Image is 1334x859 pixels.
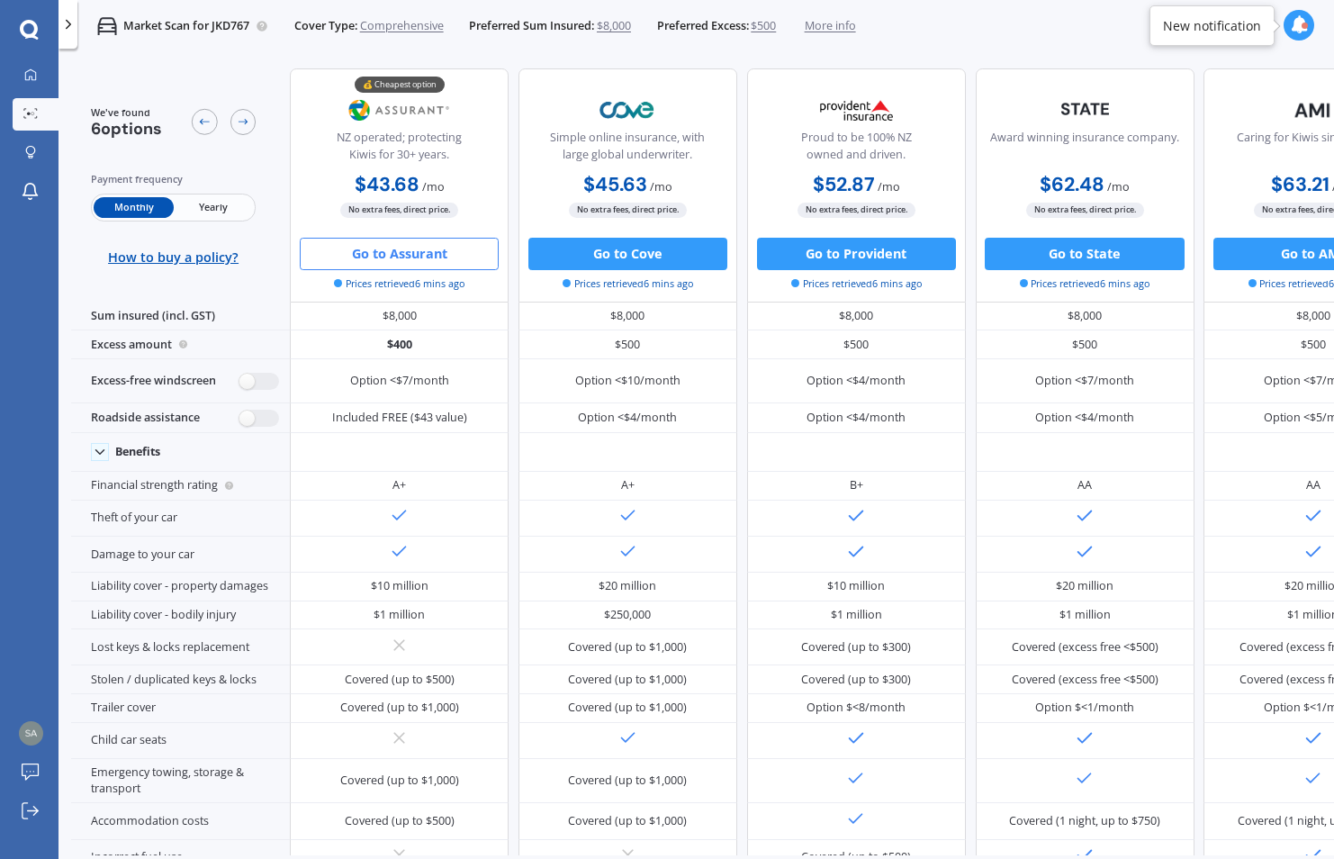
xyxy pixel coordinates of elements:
[123,18,249,34] p: Market Scan for JKD767
[569,203,687,218] span: No extra fees, direct price.
[578,410,677,426] div: Option <$4/month
[91,105,162,120] span: We've found
[1163,17,1261,35] div: New notification
[71,303,290,331] div: Sum insured (incl. GST)
[71,330,290,359] div: Excess amount
[1107,179,1130,194] span: / mo
[290,303,509,331] div: $8,000
[332,410,467,426] div: Included FREE ($43 value)
[340,700,459,716] div: Covered (up to $1,000)
[294,18,357,34] span: Cover Type:
[751,18,776,34] span: $500
[827,578,885,594] div: $10 million
[340,773,459,789] div: Covered (up to $1,000)
[350,373,449,389] div: Option <$7/month
[355,77,445,93] div: 💰 Cheapest option
[360,18,444,34] span: Comprehensive
[1020,276,1150,291] span: Prices retrieved 6 mins ago
[798,203,915,218] span: No extra fees, direct price.
[747,303,966,331] div: $8,000
[807,410,906,426] div: Option <$4/month
[71,501,290,537] div: Theft of your car
[761,130,951,170] div: Proud to be 100% NZ owned and driven.
[71,573,290,601] div: Liability cover - property damages
[1026,203,1144,218] span: No extra fees, direct price.
[1012,639,1158,656] div: Covered (excess free <$500)
[621,477,635,493] div: A+
[1035,373,1134,389] div: Option <$7/month
[19,721,43,746] img: a5a9b13e2f7b44047f45f9baa162e668
[597,18,631,34] span: $8,000
[831,607,882,623] div: $1 million
[71,723,290,759] div: Child car seats
[345,672,455,688] div: Covered (up to $500)
[568,700,687,716] div: Covered (up to $1,000)
[801,672,911,688] div: Covered (up to $300)
[985,238,1184,270] button: Go to State
[813,172,875,197] b: $52.87
[1035,700,1134,716] div: Option $<1/month
[290,330,509,359] div: $400
[91,171,257,187] div: Payment frequency
[1009,813,1160,829] div: Covered (1 night, up to $750)
[108,249,239,266] span: How to buy a policy?
[71,403,290,432] div: Roadside assistance
[599,578,656,594] div: $20 million
[583,172,647,197] b: $45.63
[1040,172,1104,197] b: $62.48
[1056,578,1113,594] div: $20 million
[1077,477,1092,493] div: AA
[574,90,681,131] img: Cove.webp
[355,172,419,197] b: $43.68
[71,629,290,665] div: Lost keys & locks replacement
[345,813,455,829] div: Covered (up to $500)
[97,16,117,36] img: car.f15378c7a67c060ca3f3.svg
[1035,410,1134,426] div: Option <$4/month
[518,303,737,331] div: $8,000
[392,477,406,493] div: A+
[604,607,651,623] div: $250,000
[568,813,687,829] div: Covered (up to $1,000)
[850,477,863,493] div: B+
[1306,477,1320,493] div: AA
[304,130,495,170] div: NZ operated; protecting Kiwis for 30+ years.
[528,238,727,270] button: Go to Cove
[71,472,290,501] div: Financial strength rating
[300,238,499,270] button: Go to Assurant
[976,330,1194,359] div: $500
[71,601,290,630] div: Liability cover - bodily injury
[174,197,253,218] span: Yearly
[340,203,458,218] span: No extra fees, direct price.
[71,803,290,839] div: Accommodation costs
[532,130,723,170] div: Simple online insurance, with large global underwriter.
[71,537,290,573] div: Damage to your car
[71,359,290,404] div: Excess-free windscreen
[91,118,162,140] span: 6 options
[422,179,445,194] span: / mo
[1012,672,1158,688] div: Covered (excess free <$500)
[801,639,911,656] div: Covered (up to $300)
[518,330,737,359] div: $500
[747,330,966,359] div: $500
[568,773,687,789] div: Covered (up to $1,000)
[803,90,910,131] img: Provident.png
[568,672,687,688] div: Covered (up to $1,000)
[1059,607,1111,623] div: $1 million
[71,665,290,694] div: Stolen / duplicated keys & locks
[805,18,856,34] span: More info
[371,578,428,594] div: $10 million
[657,18,749,34] span: Preferred Excess:
[807,373,906,389] div: Option <$4/month
[94,197,173,218] span: Monthly
[71,759,290,804] div: Emergency towing, storage & transport
[650,179,672,194] span: / mo
[346,90,453,131] img: Assurant.png
[575,373,681,389] div: Option <$10/month
[568,639,687,656] div: Covered (up to $1,000)
[71,694,290,723] div: Trailer cover
[563,276,693,291] span: Prices retrieved 6 mins ago
[807,700,906,716] div: Option $<8/month
[976,303,1194,331] div: $8,000
[791,276,922,291] span: Prices retrieved 6 mins ago
[878,179,900,194] span: / mo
